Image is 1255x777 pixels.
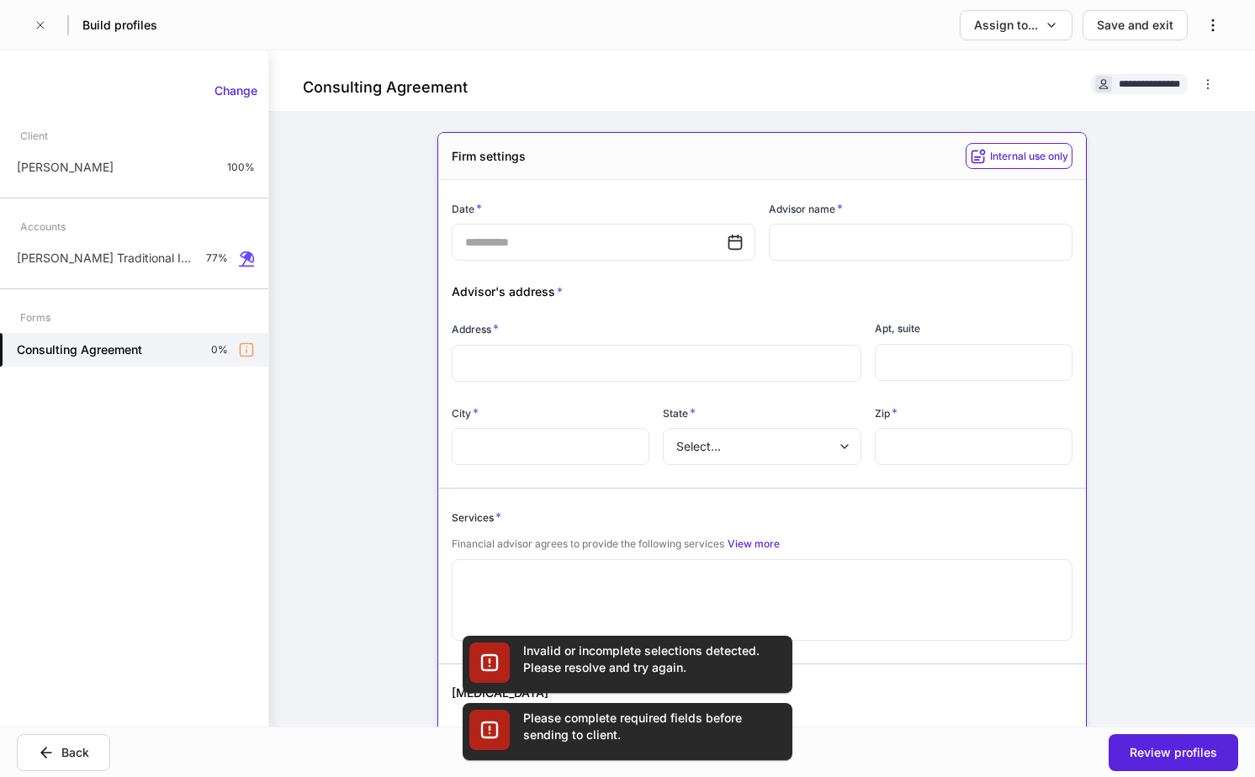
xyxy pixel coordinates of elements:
div: Client [20,121,48,151]
div: Advisor's address [438,263,1072,300]
h4: Consulting Agreement [303,77,468,98]
p: 100% [227,161,255,174]
p: [PERSON_NAME] [17,159,114,176]
h5: [MEDICAL_DATA] [452,684,1072,701]
div: Back [61,744,89,761]
h5: Consulting Agreement [17,341,142,358]
div: Assign to... [974,17,1038,34]
div: Change [214,82,257,99]
h6: Address [452,320,499,337]
h5: Build profiles [82,17,157,34]
p: [PERSON_NAME] Traditional IRA [17,250,193,267]
div: Please complete required fields before sending to client. [523,710,776,743]
h6: City [452,404,479,421]
h6: Apt, suite [875,320,920,336]
p: 0% [211,343,228,357]
h5: Firm settings [452,148,526,165]
button: View more [728,536,780,552]
h6: State [663,404,696,421]
h6: Zip [875,404,898,421]
h6: Is the client required to pay a [MEDICAL_DATA] [452,721,685,738]
span: Financial advisor agrees to provide the following services [452,537,724,551]
button: Save and exit [1083,10,1188,40]
div: Services [452,509,1072,526]
button: Change [204,77,268,104]
div: Forms [20,303,50,332]
button: Assign to... [960,10,1072,40]
div: Invalid or incomplete selections detected. Please resolve and try again. [523,642,776,676]
h6: Date [452,200,482,217]
h6: Internal use only [990,148,1068,164]
button: Back [17,734,110,771]
div: Review profiles [1130,744,1217,761]
div: Accounts [20,212,66,241]
button: Review profiles [1109,734,1238,771]
div: Save and exit [1097,17,1173,34]
h6: Advisor name [769,200,843,217]
div: Select... [663,428,860,465]
p: 77% [206,251,228,265]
